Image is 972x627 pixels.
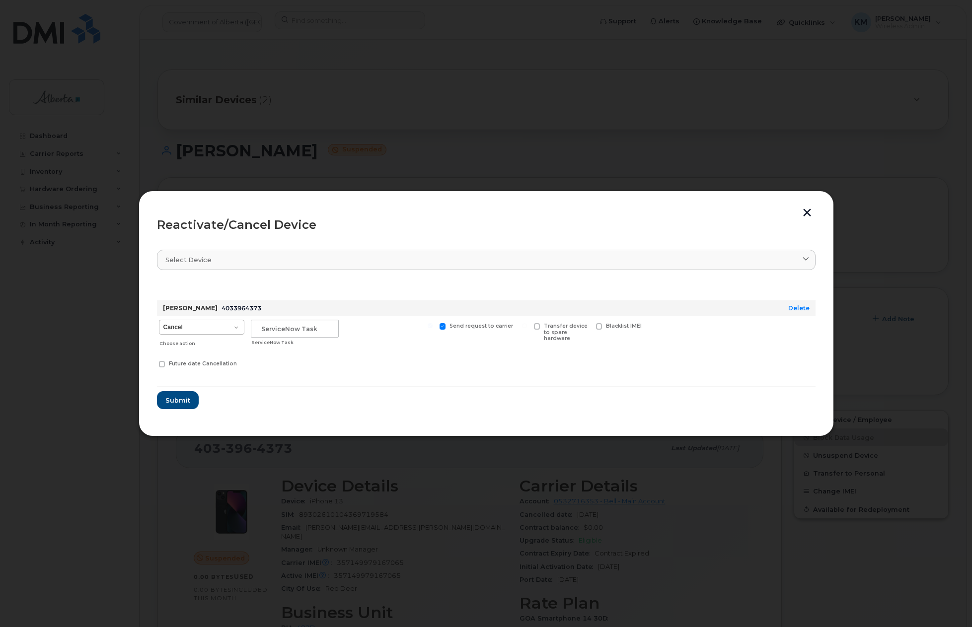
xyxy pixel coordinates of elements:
[251,339,338,347] div: ServiceNow Task
[522,323,527,328] input: Transfer device to spare hardware
[428,323,433,328] input: Send request to carrier
[169,360,237,367] span: Future date Cancellation
[544,323,588,342] span: Transfer device to spare hardware
[788,304,810,312] a: Delete
[157,250,816,270] a: Select device
[606,323,642,329] span: Blacklist IMEI
[165,396,190,405] span: Submit
[157,391,199,409] button: Submit
[157,219,816,231] div: Reactivate/Cancel Device
[222,304,261,312] span: 4033964373
[165,255,212,265] span: Select device
[163,304,218,312] strong: [PERSON_NAME]
[449,323,513,329] span: Send request to carrier
[584,323,589,328] input: Blacklist IMEI
[159,336,244,348] div: Choose action
[251,320,339,338] input: ServiceNow Task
